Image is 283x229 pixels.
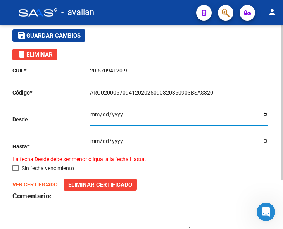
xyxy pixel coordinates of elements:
[257,203,275,221] iframe: Intercom live chat
[17,50,26,59] mat-icon: delete
[61,4,94,21] span: - avalian
[17,31,26,40] mat-icon: save
[12,88,90,97] p: Código
[26,33,81,40] span: Guardar cambios
[12,49,57,60] button: Eliminar
[12,66,90,75] p: CUIL
[22,164,74,173] span: Sin fecha vencimiento
[12,192,52,200] strong: Comentario:
[12,155,271,164] p: La fecha Desde debe ser menor o igual a la fecha Hasta.
[12,115,90,124] p: Desde
[6,7,16,17] mat-icon: menu
[64,179,137,191] button: Eliminar Certificado
[68,181,132,188] span: Eliminar Certificado
[17,51,53,58] span: Eliminar
[12,29,85,41] button: Guardar cambios
[12,142,90,151] p: Hasta
[12,181,58,188] a: VER CERTIFICADO
[267,7,277,17] mat-icon: person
